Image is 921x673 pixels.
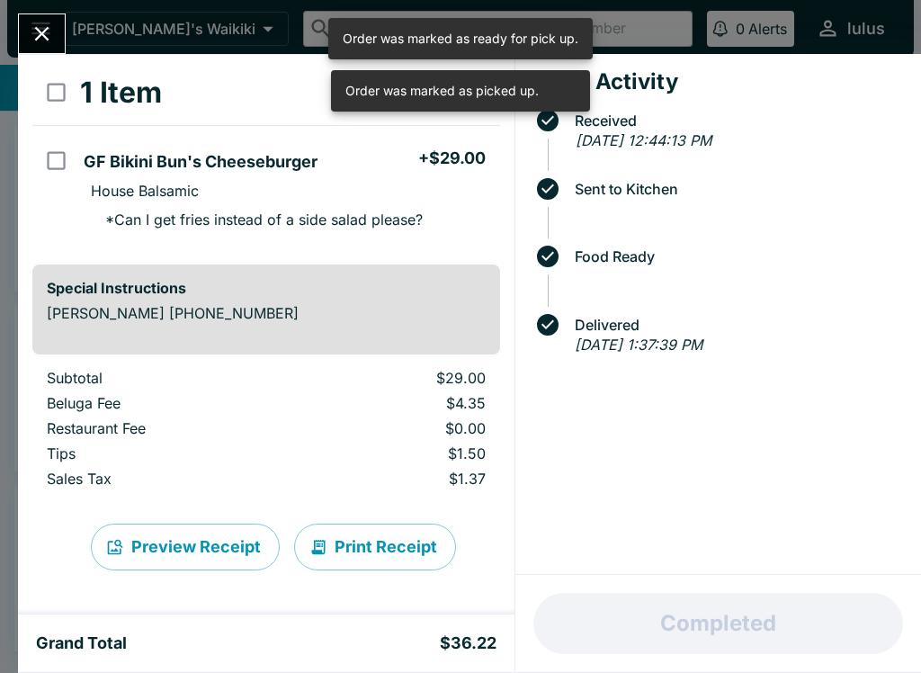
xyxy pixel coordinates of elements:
p: $4.35 [308,394,485,412]
p: Restaurant Fee [47,419,280,437]
p: $1.50 [308,444,485,462]
em: [DATE] 12:44:13 PM [576,131,711,149]
span: Received [566,112,907,129]
span: Delivered [566,317,907,333]
span: Food Ready [566,248,907,265]
p: Sales Tax [47,470,280,488]
h5: GF Bikini Bun's Cheeseburger [84,151,317,173]
h4: Order Activity [530,68,907,95]
h5: $36.22 [440,633,496,654]
h5: Grand Total [36,633,127,654]
button: Print Receipt [294,524,456,570]
em: [DATE] 1:37:39 PM [575,336,702,354]
p: Tips [47,444,280,462]
p: Beluga Fee [47,394,280,412]
button: Close [19,14,65,53]
p: $29.00 [308,369,485,387]
p: House Balsamic [91,182,199,200]
p: $1.37 [308,470,485,488]
table: orders table [32,369,500,495]
h3: 1 Item [80,75,162,111]
p: Subtotal [47,369,280,387]
p: [PERSON_NAME] [PHONE_NUMBER] [47,304,486,322]
table: orders table [32,60,500,250]
div: Order was marked as ready for pick up. [343,23,578,54]
h5: + $29.00 [418,148,486,169]
button: Preview Receipt [91,524,280,570]
div: Order was marked as picked up. [345,76,539,106]
span: Sent to Kitchen [566,181,907,197]
p: * Can I get fries instead of a side salad please? [91,211,423,229]
p: $0.00 [308,419,485,437]
h6: Special Instructions [47,279,486,297]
